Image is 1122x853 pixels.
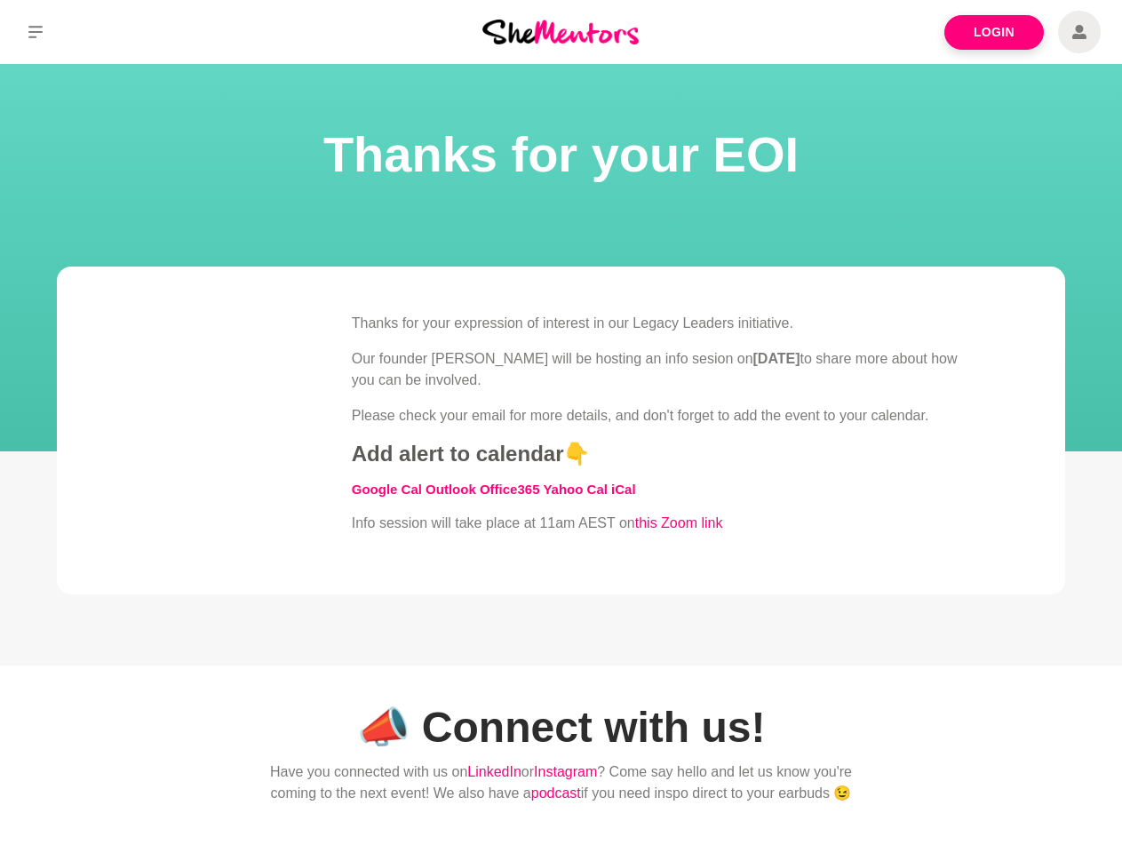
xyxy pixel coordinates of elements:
[352,405,980,426] p: Please check your email for more details, and don't forget to add the event to your calendar.
[21,121,1101,188] h1: Thanks for your EOI
[543,482,608,497] a: Yahoo Cal
[352,441,980,467] h4: Add alert to calendar👇
[482,20,639,44] img: She Mentors Logo
[352,482,980,498] h5: ​
[467,764,521,779] a: LinkedIn
[249,761,874,804] p: Have you connected with us on or ? Come say hello and let us know you're coming to the next event...
[531,785,581,801] a: podcast
[480,482,540,497] a: Office365
[753,351,800,366] strong: [DATE]
[352,348,980,391] p: Our founder [PERSON_NAME] will be hosting an info sesion on to share more about how you can be in...
[944,15,1044,50] a: Login
[352,513,980,534] p: Info session will take place at 11am AEST on
[611,482,636,497] a: iCal
[352,482,422,497] a: Google Cal
[426,482,476,497] a: Outlook
[534,764,597,779] a: Instagram
[352,313,980,334] p: Thanks for your expression of interest in our Legacy Leaders initiative.
[249,701,874,754] h1: 📣 Connect with us!
[635,515,723,530] a: this Zoom link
